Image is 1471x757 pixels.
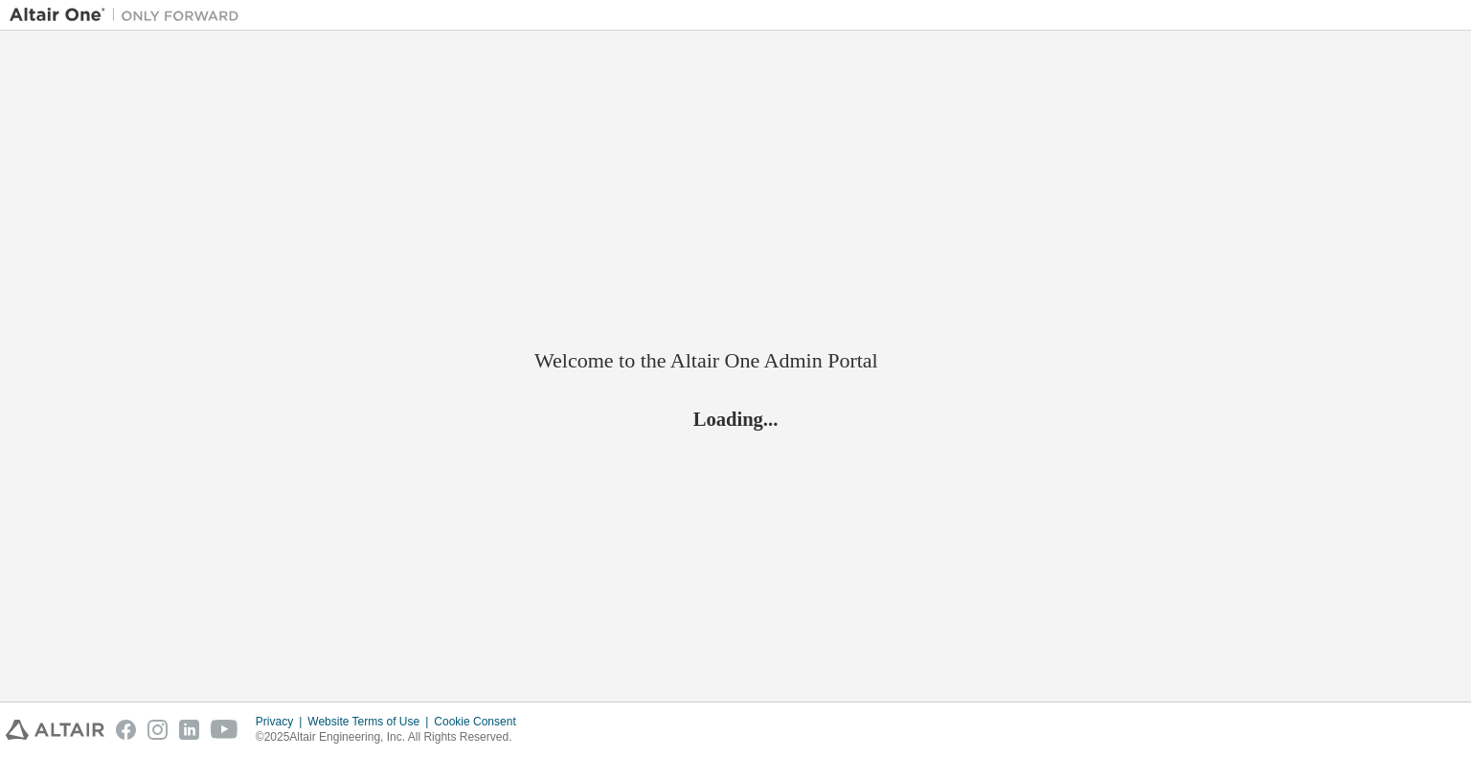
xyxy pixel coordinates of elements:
div: Website Terms of Use [307,714,434,729]
h2: Welcome to the Altair One Admin Portal [534,347,937,374]
h2: Loading... [534,406,937,431]
img: Altair One [10,6,249,25]
img: instagram.svg [147,720,168,740]
div: Cookie Consent [434,714,527,729]
div: Privacy [256,714,307,729]
img: altair_logo.svg [6,720,104,740]
img: facebook.svg [116,720,136,740]
img: youtube.svg [211,720,238,740]
p: © 2025 Altair Engineering, Inc. All Rights Reserved. [256,729,528,746]
img: linkedin.svg [179,720,199,740]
